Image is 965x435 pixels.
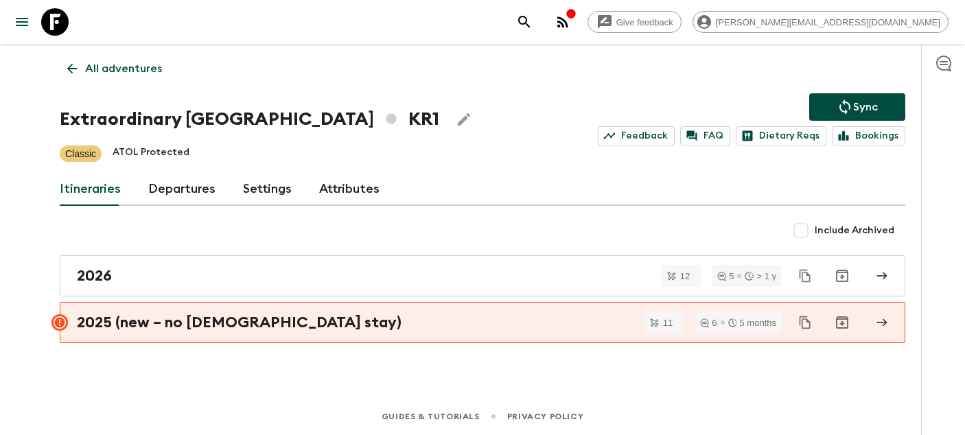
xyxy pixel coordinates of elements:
[728,318,776,327] div: 5 months
[828,309,856,336] button: Archive
[708,17,948,27] span: [PERSON_NAME][EMAIL_ADDRESS][DOMAIN_NAME]
[60,173,121,206] a: Itineraries
[113,145,189,162] p: ATOL Protected
[85,60,162,77] p: All adventures
[672,272,698,281] span: 12
[8,8,36,36] button: menu
[793,310,817,335] button: Duplicate
[382,409,480,424] a: Guides & Tutorials
[609,17,681,27] span: Give feedback
[60,255,905,296] a: 2026
[77,267,112,285] h2: 2026
[588,11,682,33] a: Give feedback
[450,106,478,133] button: Edit Adventure Title
[148,173,216,206] a: Departures
[832,126,905,145] a: Bookings
[319,173,380,206] a: Attributes
[243,173,292,206] a: Settings
[693,11,949,33] div: [PERSON_NAME][EMAIL_ADDRESS][DOMAIN_NAME]
[598,126,675,145] a: Feedback
[65,147,96,161] p: Classic
[828,262,856,290] button: Archive
[793,263,817,288] button: Duplicate
[60,302,905,343] a: 2025 (new – no [DEMOGRAPHIC_DATA] stay)
[655,318,681,327] span: 11
[700,318,717,327] div: 6
[736,126,826,145] a: Dietary Reqs
[680,126,730,145] a: FAQ
[511,8,538,36] button: search adventures
[77,314,402,331] h2: 2025 (new – no [DEMOGRAPHIC_DATA] stay)
[60,55,170,82] a: All adventures
[60,106,439,133] h1: Extraordinary [GEOGRAPHIC_DATA] KR1
[717,272,734,281] div: 5
[815,224,894,237] span: Include Archived
[809,93,905,121] button: Sync adventure departures to the booking engine
[853,99,878,115] p: Sync
[745,272,776,281] div: > 1 y
[507,409,583,424] a: Privacy Policy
